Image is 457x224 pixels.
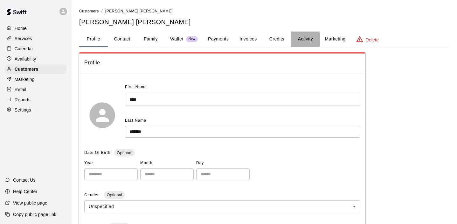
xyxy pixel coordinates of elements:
p: Retail [15,86,26,93]
span: Date Of Birth [84,150,110,155]
a: Customers [5,64,66,74]
a: Calendar [5,44,66,54]
a: Reports [5,95,66,105]
p: View public page [13,200,47,206]
button: Contact [108,32,136,47]
a: Home [5,24,66,33]
p: Contact Us [13,177,36,183]
span: Month [140,158,194,168]
a: Marketing [5,75,66,84]
p: Wallet [170,36,183,42]
p: Marketing [15,76,35,83]
p: Availability [15,56,36,62]
a: Settings [5,105,66,115]
span: Day [196,158,250,168]
p: Delete [366,37,379,43]
div: basic tabs example [79,32,449,47]
p: Copy public page link [13,211,56,218]
a: Customers [79,8,99,13]
li: / [101,8,103,14]
button: Family [136,32,165,47]
p: Services [15,35,32,42]
a: Availability [5,54,66,64]
span: New [186,37,198,41]
h5: [PERSON_NAME] [PERSON_NAME] [79,18,449,26]
p: Customers [15,66,38,72]
p: Calendar [15,46,33,52]
span: Last Name [125,118,146,123]
p: Home [15,25,27,32]
span: Year [84,158,138,168]
span: Optional [114,150,135,155]
p: Settings [15,107,31,113]
button: Profile [79,32,108,47]
span: First Name [125,82,147,92]
div: Unspecified [84,200,360,212]
button: Marketing [320,32,350,47]
p: Reports [15,97,31,103]
p: Help Center [13,188,37,195]
span: Optional [104,192,124,197]
button: Activity [291,32,320,47]
button: Credits [262,32,291,47]
button: Payments [203,32,234,47]
span: Gender [84,193,100,197]
nav: breadcrumb [79,8,449,15]
span: Customers [79,9,99,13]
span: Profile [84,59,360,67]
button: Invoices [234,32,262,47]
span: [PERSON_NAME] [PERSON_NAME] [105,9,173,13]
a: Retail [5,85,66,94]
a: Services [5,34,66,43]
